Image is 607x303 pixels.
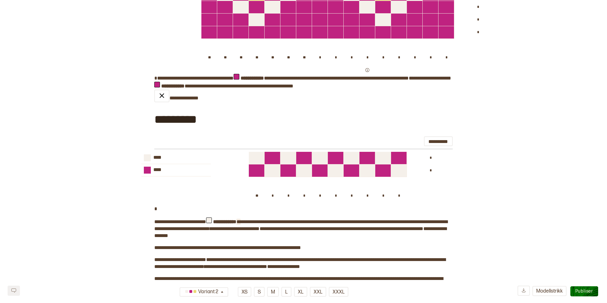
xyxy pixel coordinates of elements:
button: XL [294,287,307,297]
button: XXXL [329,287,348,297]
button: XXL [310,287,326,297]
button: L [281,287,291,297]
div: Variant 2 [183,287,220,297]
button: XS [238,287,251,297]
button: M [267,287,279,297]
button: S [254,287,265,297]
span: Publiser [575,288,593,294]
button: Variant 2 [180,287,228,297]
button: Modellstrikk [532,286,567,296]
button: Publiser [570,286,598,296]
